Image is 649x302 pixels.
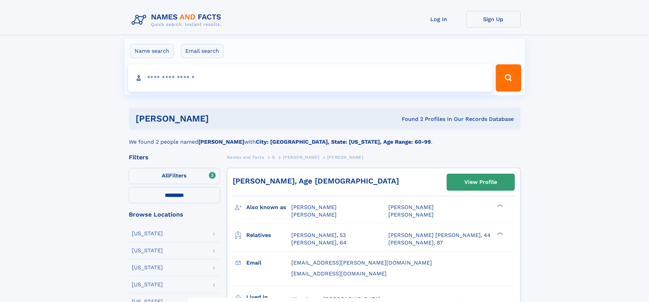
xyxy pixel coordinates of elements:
[129,211,220,218] div: Browse Locations
[291,232,346,239] a: [PERSON_NAME], 53
[129,130,521,146] div: We found 2 people named with .
[495,204,504,208] div: ❯
[132,265,163,270] div: [US_STATE]
[128,64,493,92] input: search input
[412,11,466,28] a: Log In
[227,153,264,161] a: Names and Facts
[198,139,244,145] b: [PERSON_NAME]
[246,202,291,213] h3: Also known as
[466,11,521,28] a: Sign Up
[130,44,174,58] label: Name search
[181,44,223,58] label: Email search
[272,153,275,161] a: G
[495,231,504,236] div: ❯
[291,211,337,218] span: [PERSON_NAME]
[272,155,275,160] span: G
[129,168,220,184] label: Filters
[388,232,491,239] a: [PERSON_NAME] [PERSON_NAME], 44
[388,204,434,210] span: [PERSON_NAME]
[447,174,514,190] a: View Profile
[246,229,291,241] h3: Relatives
[162,172,169,179] span: All
[327,155,364,160] span: [PERSON_NAME]
[283,155,319,160] span: [PERSON_NAME]
[388,211,434,218] span: [PERSON_NAME]
[305,115,514,123] div: Found 2 Profiles In Our Records Database
[129,154,220,160] div: Filters
[132,248,163,253] div: [US_STATE]
[132,231,163,236] div: [US_STATE]
[496,64,521,92] button: Search Button
[233,177,399,185] a: [PERSON_NAME], Age [DEMOGRAPHIC_DATA]
[291,259,432,266] span: [EMAIL_ADDRESS][PERSON_NAME][DOMAIN_NAME]
[246,257,291,269] h3: Email
[129,11,227,29] img: Logo Names and Facts
[388,239,443,247] a: [PERSON_NAME], 87
[136,114,305,123] h1: [PERSON_NAME]
[291,270,387,277] span: [EMAIL_ADDRESS][DOMAIN_NAME]
[256,139,431,145] b: City: [GEOGRAPHIC_DATA], State: [US_STATE], Age Range: 60-99
[291,204,337,210] span: [PERSON_NAME]
[464,174,497,190] div: View Profile
[291,239,346,247] a: [PERSON_NAME], 64
[283,153,319,161] a: [PERSON_NAME]
[132,282,163,287] div: [US_STATE]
